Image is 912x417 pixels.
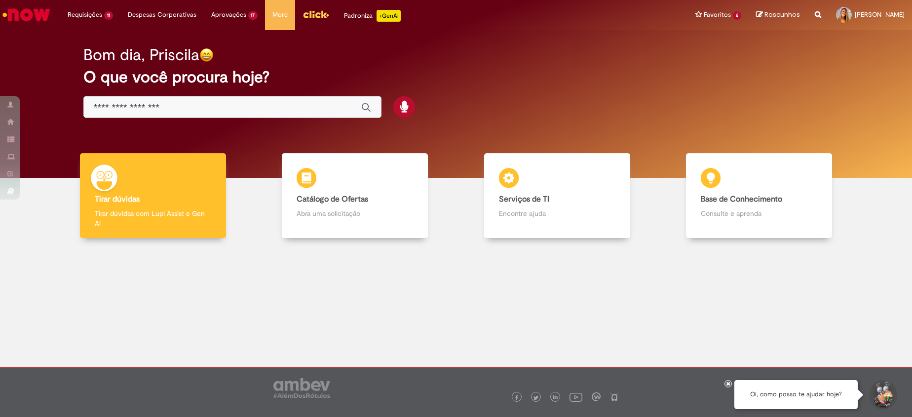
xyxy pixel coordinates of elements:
[855,10,905,19] span: [PERSON_NAME]
[273,378,330,398] img: logo_footer_ambev_rotulo_gray.png
[83,69,829,86] h2: O que você procura hoje?
[533,395,538,400] img: logo_footer_twitter.png
[756,10,800,20] a: Rascunhos
[199,48,214,62] img: happy-face.png
[128,10,196,20] span: Despesas Corporativas
[297,194,368,204] b: Catálogo de Ofertas
[68,10,102,20] span: Requisições
[514,395,519,400] img: logo_footer_facebook.png
[764,10,800,19] span: Rascunhos
[377,10,401,22] p: +GenAi
[52,153,254,239] a: Tirar dúvidas Tirar dúvidas com Lupi Assist e Gen Ai
[658,153,861,239] a: Base de Conhecimento Consulte e aprenda
[734,380,858,409] div: Oi, como posso te ajudar hoje?
[868,380,897,410] button: Iniciar Conversa de Suporte
[303,7,329,22] img: click_logo_yellow_360x200.png
[1,5,52,25] img: ServiceNow
[272,10,288,20] span: More
[95,194,140,204] b: Tirar dúvidas
[701,194,782,204] b: Base de Conhecimento
[733,11,741,20] span: 6
[592,392,601,401] img: logo_footer_workplace.png
[297,208,413,218] p: Abra uma solicitação
[499,208,615,218] p: Encontre ajuda
[701,208,817,218] p: Consulte e aprenda
[704,10,731,20] span: Favoritos
[456,153,658,239] a: Serviços de TI Encontre ajuda
[95,208,211,228] p: Tirar dúvidas com Lupi Assist e Gen Ai
[248,11,258,20] span: 17
[499,194,549,204] b: Serviços de TI
[254,153,456,239] a: Catálogo de Ofertas Abra uma solicitação
[104,11,113,20] span: 11
[83,46,199,64] h2: Bom dia, Priscila
[610,392,619,401] img: logo_footer_naosei.png
[211,10,246,20] span: Aprovações
[344,10,401,22] div: Padroniza
[553,395,558,401] img: logo_footer_linkedin.png
[570,390,582,403] img: logo_footer_youtube.png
